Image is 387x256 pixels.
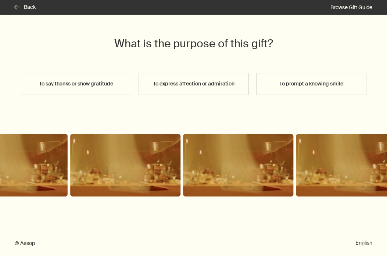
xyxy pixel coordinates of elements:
[355,239,372,246] a: English
[256,73,366,95] button: To prompt a knowing smile
[15,4,36,11] button: Back
[114,36,273,51] h2: What is the purpose of this gift?
[15,240,35,247] span: © Aesop
[330,4,372,11] a: Browse Gift Guide
[21,73,131,95] button: To say thanks or show gratitude
[139,73,249,95] button: To express affection or admiration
